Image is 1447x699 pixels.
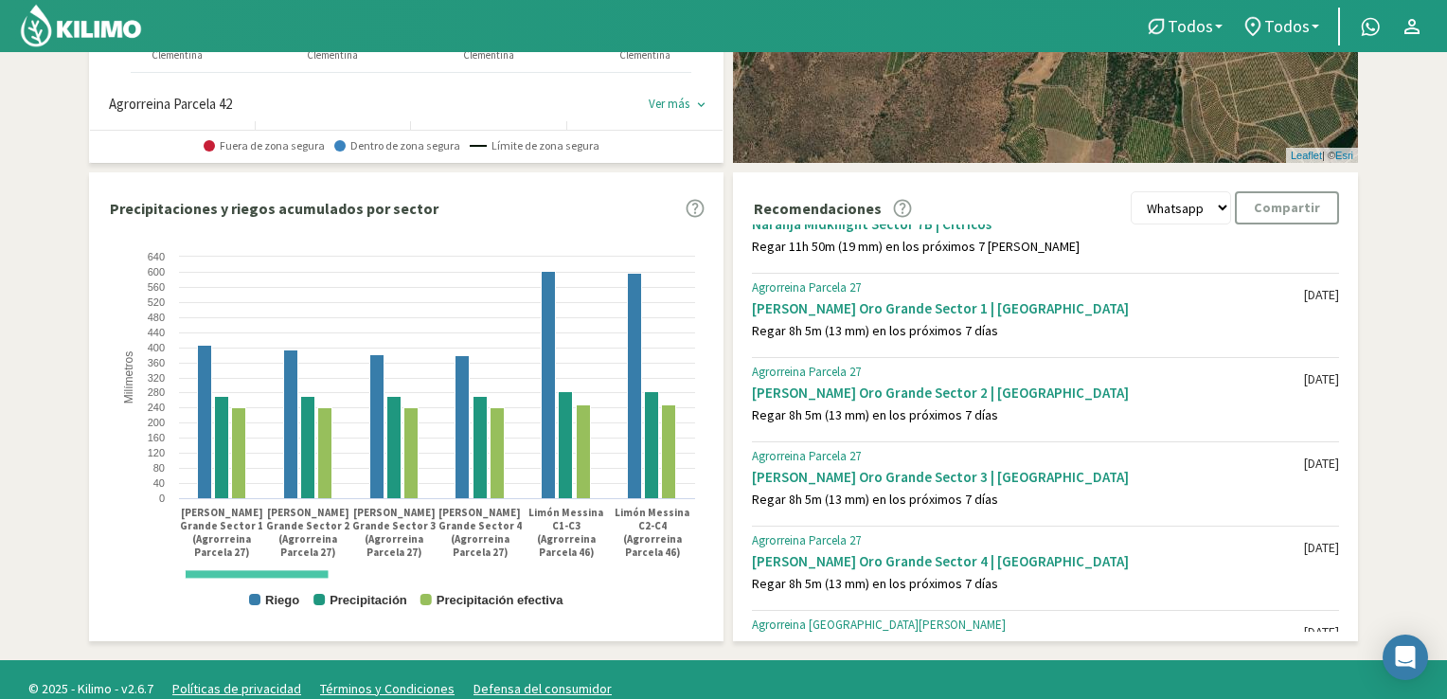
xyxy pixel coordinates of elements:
[159,493,165,504] text: 0
[265,593,299,607] text: Riego
[752,280,1304,296] div: Agrorreina Parcela 27
[411,47,566,63] p: Clementina
[615,506,689,559] text: Limón Messina C2-C4 (Agrorreina Parcela 46)
[148,251,165,262] text: 640
[153,462,165,474] text: 80
[330,593,407,607] text: Precipitación
[148,417,165,428] text: 200
[1291,150,1322,161] a: Leaflet
[320,680,455,697] a: Términos y Condiciones
[172,680,301,697] a: Políticas de privacidad
[99,47,255,63] p: Clementina
[148,296,165,308] text: 520
[266,506,349,559] text: [PERSON_NAME] Grande Sector 2 (Agrorreina Parcela 27)
[1335,150,1353,161] a: Esri
[109,94,232,116] span: Agrorreina Parcela 42
[334,139,460,152] span: Dentro de zona segura
[752,552,1304,570] div: [PERSON_NAME] Oro Grande Sector 4 | [GEOGRAPHIC_DATA]
[180,506,263,559] text: [PERSON_NAME] Grande Sector 1 (Agrorreina Parcela 27)
[148,342,165,353] text: 400
[1304,287,1339,303] div: [DATE]
[1304,540,1339,556] div: [DATE]
[752,449,1304,464] div: Agrorreina Parcela 27
[1286,148,1358,164] div: | ©
[148,327,165,338] text: 440
[752,384,1304,402] div: [PERSON_NAME] Oro Grande Sector 2 | [GEOGRAPHIC_DATA]
[148,312,165,323] text: 480
[752,215,1304,233] div: Naranja Midknight Sector 7B | Citricos
[1383,635,1428,680] div: Open Intercom Messenger
[752,365,1304,380] div: Agrorreina Parcela 27
[148,372,165,384] text: 320
[752,239,1304,255] div: Regar 11h 50m (19 mm) en los próximos 7 [PERSON_NAME]
[148,432,165,443] text: 160
[1168,16,1213,36] span: Todos
[148,386,165,398] text: 280
[649,97,689,112] div: Ver más
[754,197,882,220] p: Recomendaciones
[148,357,165,368] text: 360
[19,3,143,48] img: Kilimo
[752,407,1304,423] div: Regar 8h 5m (13 mm) en los próximos 7 días
[1304,456,1339,472] div: [DATE]
[256,47,411,63] p: Clementina
[470,139,599,152] span: Límite de zona segura
[567,47,723,63] p: Clementina
[752,618,1304,633] div: Agrorreina [GEOGRAPHIC_DATA][PERSON_NAME]
[438,506,522,559] text: [PERSON_NAME] Grande Sector 4 (Agrorreina Parcela 27)
[19,679,163,699] span: © 2025 - Kilimo - v2.6.7
[752,576,1304,592] div: Regar 8h 5m (13 mm) en los próximos 7 días
[752,299,1304,317] div: [PERSON_NAME] Oro Grande Sector 1 | [GEOGRAPHIC_DATA]
[473,680,612,697] a: Defensa del consumidor
[528,506,603,559] text: Limón Messina C1-C3 (Agrorreina Parcela 46)
[752,533,1304,548] div: Agrorreina Parcela 27
[148,281,165,293] text: 560
[148,402,165,413] text: 240
[122,351,135,403] text: Milímetros
[148,447,165,458] text: 120
[752,323,1304,339] div: Regar 8h 5m (13 mm) en los próximos 7 días
[752,492,1304,508] div: Regar 8h 5m (13 mm) en los próximos 7 días
[1264,16,1310,36] span: Todos
[153,477,165,489] text: 40
[110,197,438,220] p: Precipitaciones y riegos acumulados por sector
[1304,371,1339,387] div: [DATE]
[437,593,563,607] text: Precipitación efectiva
[204,139,325,152] span: Fuera de zona segura
[694,98,708,112] div: keyboard_arrow_down
[352,506,436,559] text: [PERSON_NAME] Grande Sector 3 (Agrorreina Parcela 27)
[1304,624,1339,640] div: [DATE]
[148,266,165,278] text: 600
[752,468,1304,486] div: [PERSON_NAME] Oro Grande Sector 3 | [GEOGRAPHIC_DATA]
